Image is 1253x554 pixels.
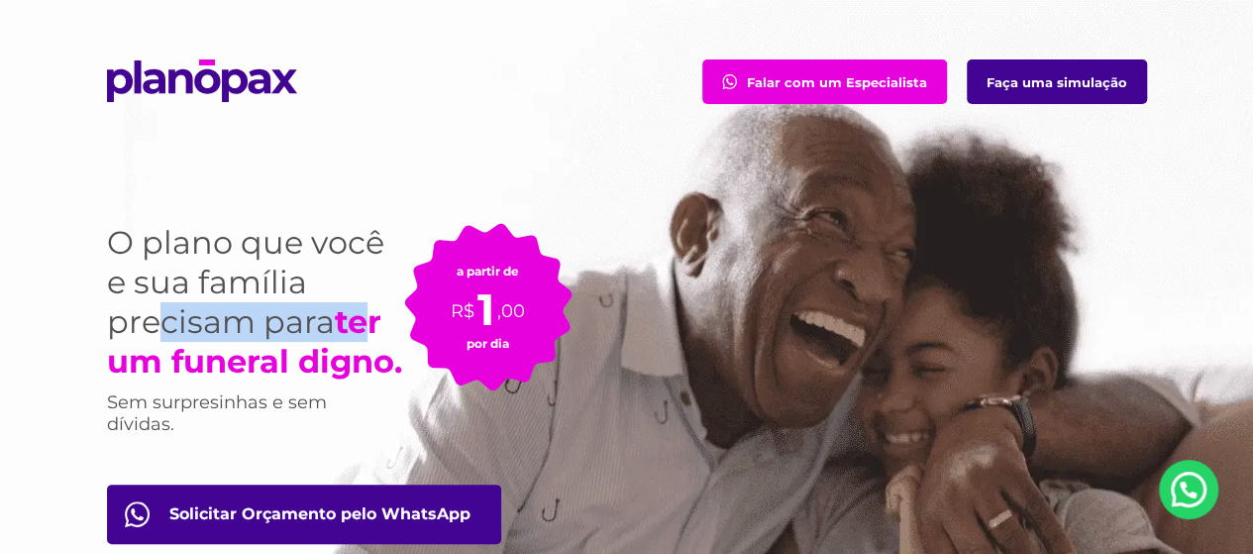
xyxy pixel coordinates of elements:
h1: O plano que você e sua família precisam para [107,223,404,382]
small: a partir de [457,264,519,278]
a: Falar com um Especialista [702,59,947,104]
img: fale com consultor [722,74,737,89]
span: Sem surpresinhas e sem dívidas. [107,391,327,435]
img: planopax [107,59,297,102]
a: Orçamento pelo WhatsApp btn-orcamento [107,485,501,544]
span: 1 [477,282,494,336]
strong: ter um funeral digno. [107,302,402,381]
a: Nosso Whatsapp [1159,460,1218,519]
img: fale com consultor [125,501,150,527]
p: R$ ,00 [451,278,525,324]
small: por dia [467,336,509,351]
a: Faça uma simulação [967,59,1147,104]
